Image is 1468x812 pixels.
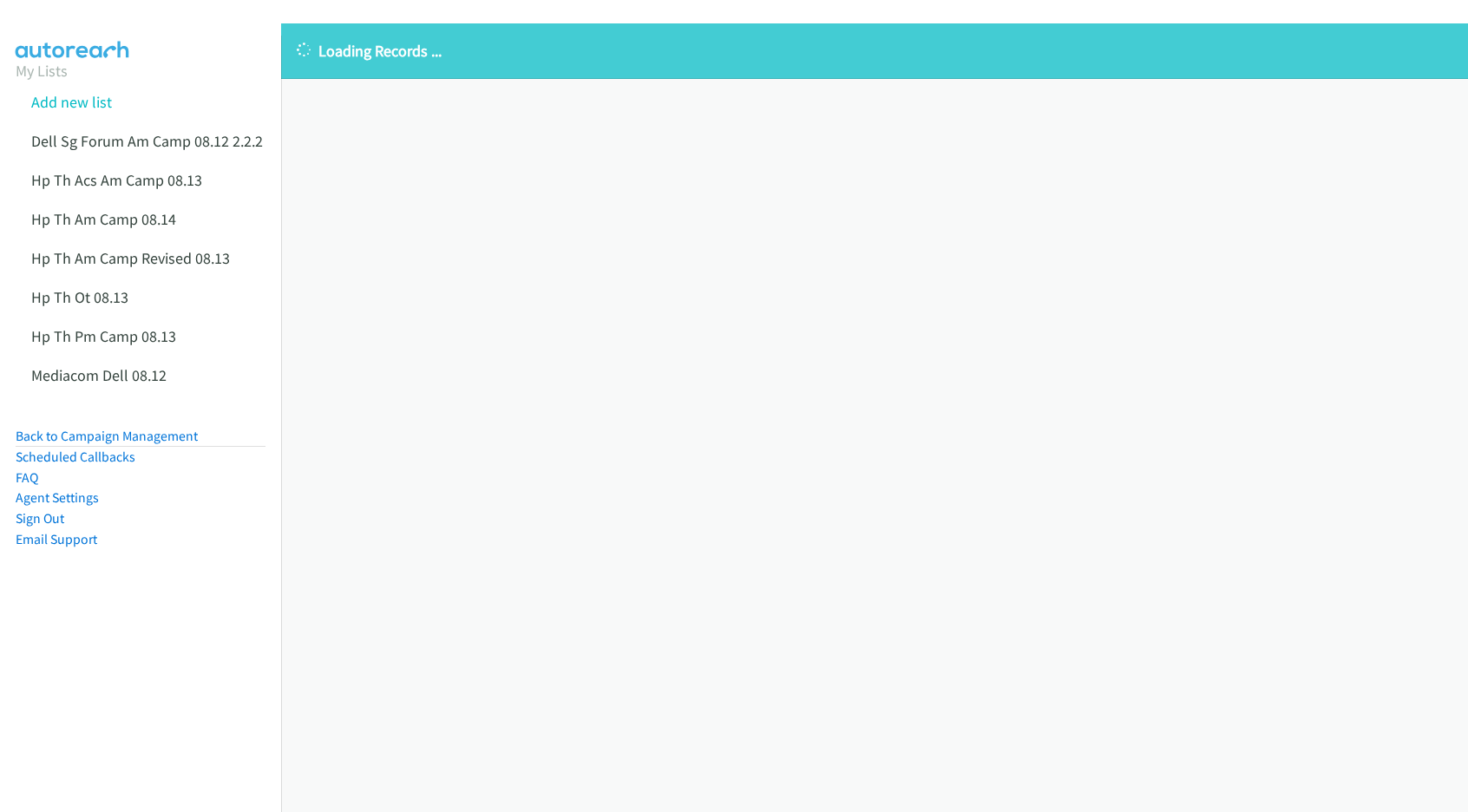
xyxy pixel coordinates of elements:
a: Back to Campaign Management [16,428,198,444]
a: Hp Th Pm Camp 08.13 [31,326,176,346]
p: Loading Records ... [297,39,1452,62]
a: Sign Out [16,510,64,527]
a: Dell Sg Forum Am Camp 08.12 2.2.2 [31,131,263,151]
a: Hp Th Ot 08.13 [31,287,128,307]
a: Agent Settings [16,489,99,506]
a: FAQ [16,469,38,486]
a: Mediacom Dell 08.12 [31,365,167,385]
a: Add new list [31,92,112,112]
a: Hp Th Acs Am Camp 08.13 [31,170,202,190]
a: Hp Th Am Camp 08.14 [31,209,176,229]
a: Email Support [16,531,97,547]
a: Scheduled Callbacks [16,449,135,465]
a: Hp Th Am Camp Revised 08.13 [31,248,230,268]
a: My Lists [16,61,68,81]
